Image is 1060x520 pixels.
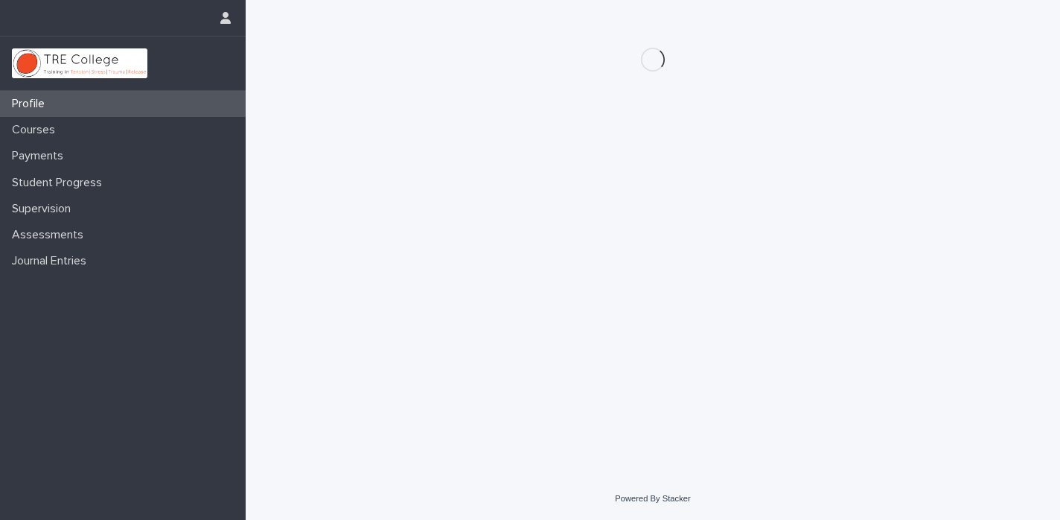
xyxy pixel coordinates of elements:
[6,176,114,190] p: Student Progress
[615,494,690,503] a: Powered By Stacker
[6,228,95,242] p: Assessments
[12,48,147,78] img: L01RLPSrRaOWR30Oqb5K
[6,123,67,137] p: Courses
[6,202,83,216] p: Supervision
[6,97,57,111] p: Profile
[6,254,98,268] p: Journal Entries
[6,149,75,163] p: Payments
